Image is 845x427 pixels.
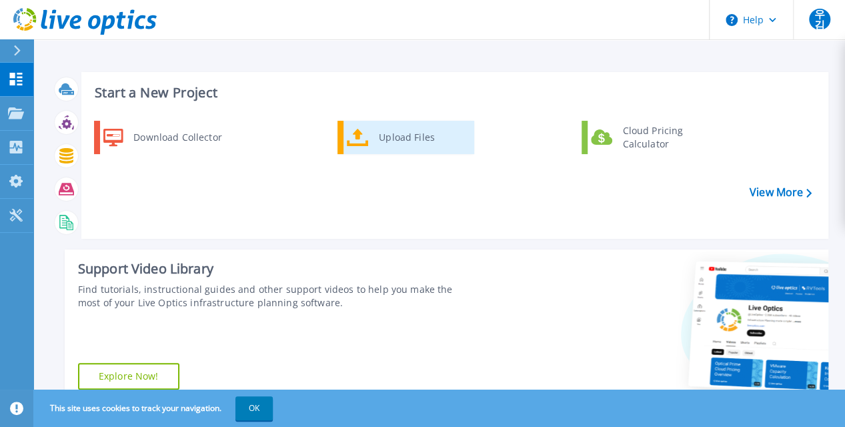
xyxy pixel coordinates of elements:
[337,121,474,154] a: Upload Files
[78,283,475,310] div: Find tutorials, instructional guides and other support videos to help you make the most of your L...
[616,124,714,151] div: Cloud Pricing Calculator
[372,124,471,151] div: Upload Files
[582,121,718,154] a: Cloud Pricing Calculator
[78,363,179,390] a: Explore Now!
[750,186,812,199] a: View More
[809,9,830,30] span: 우김
[235,396,273,420] button: OK
[94,121,231,154] a: Download Collector
[78,260,475,278] div: Support Video Library
[95,85,811,100] h3: Start a New Project
[127,124,227,151] div: Download Collector
[37,396,273,420] span: This site uses cookies to track your navigation.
